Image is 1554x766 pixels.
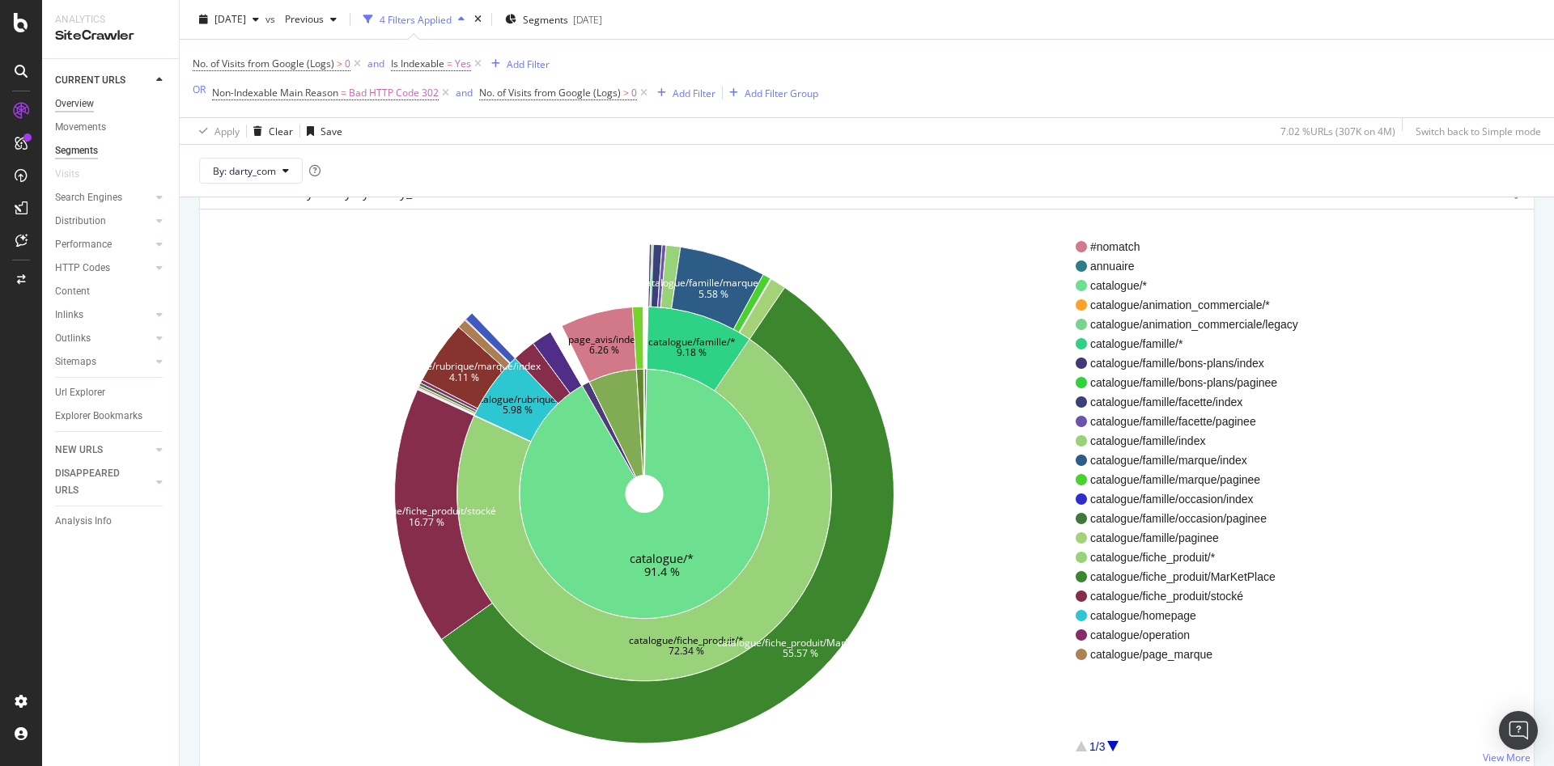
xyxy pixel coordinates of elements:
img: logo_orange.svg [26,26,39,39]
text: page_avis/index [568,332,641,346]
button: Previous [278,6,343,32]
span: catalogue/fiche_produit/stocké [1090,588,1298,604]
span: Previous [278,12,324,26]
div: times [471,11,485,28]
span: No. of Visits from Google (Logs) [193,57,334,70]
span: > [623,86,629,99]
text: catalogue/famille/marque/index [641,276,787,290]
span: 2025 Aug. 31st [214,12,246,26]
span: catalogue/famille/* [1090,336,1298,352]
div: Overview [55,95,94,112]
span: catalogue/fiche_produit/MarKetPlace [1090,569,1298,585]
div: and [367,57,384,70]
span: Segments [523,12,568,26]
div: Explorer Bookmarks [55,408,142,425]
div: 1/3 [1089,738,1105,755]
a: Content [55,283,168,300]
div: Apply [214,124,240,138]
text: 72.34 % [669,644,704,658]
div: and [456,86,473,99]
div: DISAPPEARED URLS [55,465,137,499]
a: Url Explorer [55,384,168,401]
button: Segments[DATE] [499,6,609,32]
img: website_grey.svg [26,42,39,55]
span: > [337,57,342,70]
span: catalogue/homepage [1090,607,1298,624]
div: Switch back to Simple mode [1416,124,1541,138]
span: catalogue/famille/index [1090,433,1298,449]
div: Add Filter [507,57,550,70]
span: No. of Visits from Google (Logs) [479,86,621,99]
span: vs [265,12,278,26]
a: Overview [55,95,168,112]
div: OR [193,83,206,96]
span: catalogue/famille/paginee [1090,530,1298,546]
span: 0 [345,53,350,75]
div: Clear [269,124,293,138]
div: Url Explorer [55,384,105,401]
div: 7.02 % URLs ( 307K on 4M ) [1280,124,1395,138]
text: 4.11 % [449,370,479,383]
div: Domaine: [DOMAIN_NAME] [42,42,183,55]
span: catalogue/famille/facette/paginee [1090,413,1298,430]
text: catalogue/famille/* [648,335,736,349]
div: Inlinks [55,307,83,324]
div: Content [55,283,90,300]
button: Save [300,118,342,144]
button: OR [193,82,206,97]
a: Visits [55,166,96,183]
button: Add Filter [651,83,715,103]
div: Search Engines [55,189,122,206]
button: and [456,85,473,100]
button: [DATE] [193,6,265,32]
a: Segments [55,142,168,159]
button: Apply [193,118,240,144]
text: 16.77 % [409,514,444,528]
span: catalogue/famille/marque/index [1090,452,1298,468]
button: and [367,56,384,71]
span: catalogue/fiche_produit/* [1090,549,1298,565]
div: Segments [55,142,98,159]
div: [DATE] [573,12,602,26]
div: Visits [55,166,79,183]
span: = [341,86,346,99]
a: Outlinks [55,330,151,347]
div: Domaine [85,95,125,106]
div: Add Filter [673,86,715,99]
span: 0 [631,82,637,104]
span: #nomatch [1090,239,1298,255]
a: Distribution [55,213,151,230]
button: Add Filter Group [723,83,818,103]
a: Search Engines [55,189,151,206]
text: 55.57 % [783,646,818,660]
div: CURRENT URLS [55,72,125,89]
text: catalogue/* [630,551,694,566]
a: DISAPPEARED URLS [55,465,151,499]
text: 6.26 % [589,343,619,357]
div: Analysis Info [55,513,112,530]
span: catalogue/animation_commerciale/legacy [1090,316,1298,332]
span: catalogue/page_marque [1090,646,1298,662]
span: Bad HTTP Code 302 [349,82,439,104]
button: Add Filter [485,54,550,74]
text: catalogue/fiche_produit/MarKetPlace [717,636,884,650]
button: By: darty_com [199,158,303,184]
button: Switch back to Simple mode [1409,118,1541,144]
text: 91.4 % [644,564,680,579]
span: catalogue/famille/marque/paginee [1090,472,1298,488]
div: Analytics [55,13,166,27]
text: catalogue/rubrique/marque/index [388,359,541,373]
div: Add Filter Group [745,86,818,99]
div: NEW URLS [55,442,103,459]
a: Analysis Info [55,513,168,530]
a: HTTP Codes [55,260,151,277]
a: Explorer Bookmarks [55,408,168,425]
span: catalogue/operation [1090,627,1298,643]
button: Clear [247,118,293,144]
div: SiteCrawler [55,27,166,45]
span: catalogue/famille/bons-plans/paginee [1090,375,1298,391]
span: catalogue/* [1090,277,1298,294]
text: 9.18 % [677,345,707,359]
span: catalogue/famille/bons-plans/index [1090,355,1298,371]
text: catalogue/fiche_produit/stocké [358,504,496,518]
